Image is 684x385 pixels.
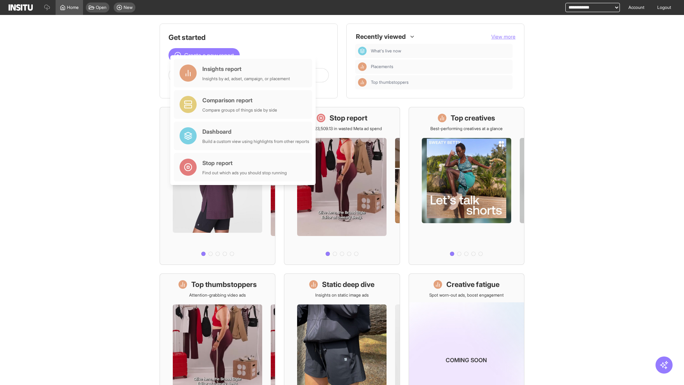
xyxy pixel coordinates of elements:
span: New [124,5,133,10]
div: Comparison report [202,96,277,104]
div: Insights by ad, adset, campaign, or placement [202,76,290,82]
span: Placements [371,64,510,70]
p: Save £23,509.13 in wasted Meta ad spend [302,126,382,132]
div: Find out which ads you should stop running [202,170,287,176]
div: Stop report [202,159,287,167]
a: Top creativesBest-performing creatives at a glance [409,107,524,265]
div: Insights [358,78,367,87]
span: Placements [371,64,393,70]
h1: Top thumbstoppers [191,279,257,289]
h1: Stop report [330,113,367,123]
span: Top thumbstoppers [371,79,409,85]
div: Insights report [202,65,290,73]
span: Create a new report [184,51,234,60]
span: What's live now [371,48,510,54]
a: Stop reportSave £23,509.13 in wasted Meta ad spend [284,107,400,265]
img: Logo [9,4,33,11]
div: Insights [358,62,367,71]
h1: Get started [169,32,329,42]
a: What's live nowSee all active ads instantly [160,107,275,265]
div: Compare groups of things side by side [202,107,277,113]
div: Dashboard [202,127,309,136]
span: What's live now [371,48,401,54]
p: Best-performing creatives at a glance [430,126,503,132]
span: Open [96,5,107,10]
button: Create a new report [169,48,240,62]
button: View more [491,33,515,40]
h1: Static deep dive [322,279,374,289]
span: Top thumbstoppers [371,79,510,85]
div: Build a custom view using highlights from other reports [202,139,309,144]
div: Dashboard [358,47,367,55]
span: Home [67,5,79,10]
p: Insights on static image ads [315,292,369,298]
h1: Top creatives [451,113,495,123]
p: Attention-grabbing video ads [189,292,246,298]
